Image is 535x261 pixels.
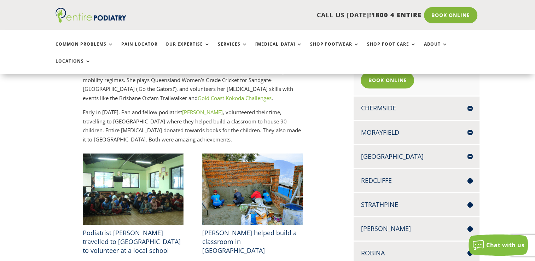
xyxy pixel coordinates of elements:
h4: Strathpine [361,200,472,209]
a: Locations [56,59,91,74]
a: Entire Podiatry [56,17,126,24]
a: Book Online [424,7,477,23]
a: Book Online [361,72,414,88]
a: Our Expertise [165,42,210,57]
a: Services [218,42,248,57]
h3: Podiatrist [PERSON_NAME] travelled to [GEOGRAPHIC_DATA] to volunteer at a local school [83,228,184,255]
a: Pain Locator [121,42,158,57]
h4: Morayfield [361,128,472,137]
img: Pan Jayasinghe helped build a classroom in Nepal [202,153,303,225]
p: Early in [DATE], Pan and fellow podiatrist , volunteered their time, travelling to [GEOGRAPHIC_DA... [83,108,303,144]
a: Shop Footwear [310,42,359,57]
a: Shop Foot Care [367,42,416,57]
a: [MEDICAL_DATA] [255,42,302,57]
h4: Robina [361,249,472,257]
span: Chat with us [486,241,524,249]
img: logo (1) [56,8,126,23]
img: Podiatrist Pan Jayasinghe travelled to Nepal to volunteer at a local school [83,153,184,225]
h4: Chermside [361,104,472,112]
a: About [424,42,448,57]
a: Gold Coast Kokoda Challenges [198,94,272,101]
h3: [PERSON_NAME] helped build a classroom in [GEOGRAPHIC_DATA] [202,228,303,255]
a: [PERSON_NAME] [182,109,223,116]
h4: [PERSON_NAME] [361,224,472,233]
a: Common Problems [56,42,114,57]
span: 1800 4 ENTIRE [371,11,421,19]
button: Chat with us [469,234,528,256]
h4: Redcliffe [361,176,472,185]
h4: [GEOGRAPHIC_DATA] [361,152,472,161]
p: CALL US [DATE]! [153,11,421,20]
